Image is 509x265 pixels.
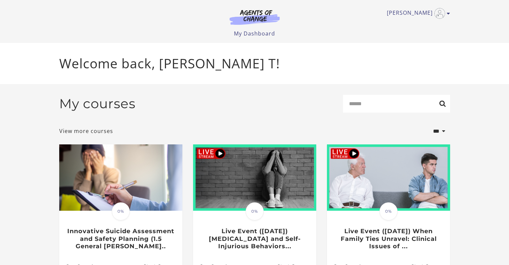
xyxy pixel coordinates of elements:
h2: My courses [59,96,136,112]
a: Toggle menu [387,8,447,19]
img: Agents of Change Logo [223,9,287,25]
a: View more courses [59,127,113,135]
span: 0% [112,202,130,220]
h3: Innovative Suicide Assessment and Safety Planning (1.5 General [PERSON_NAME].. [66,227,175,250]
span: 0% [379,202,398,220]
a: My Dashboard [234,30,275,37]
span: 0% [246,202,264,220]
h3: Live Event ([DATE]) [MEDICAL_DATA] and Self-Injurious Behaviors... [200,227,309,250]
h3: Live Event ([DATE]) When Family Ties Unravel: Clinical Issues of ... [334,227,443,250]
p: Welcome back, [PERSON_NAME] T! [59,54,450,73]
